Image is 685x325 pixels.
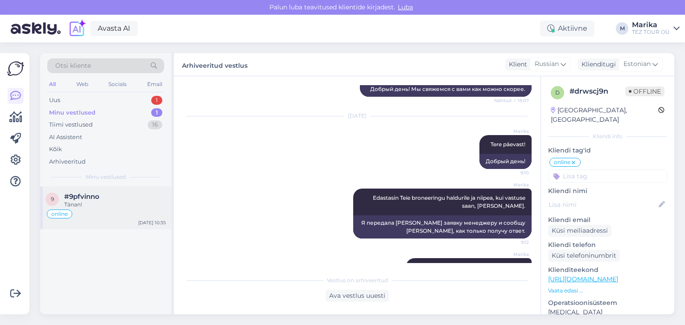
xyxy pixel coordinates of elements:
[551,106,658,124] div: [GEOGRAPHIC_DATA], [GEOGRAPHIC_DATA]
[548,240,667,250] p: Kliendi telefon
[535,59,559,69] span: Russian
[548,169,667,183] input: Lisa tag
[548,265,667,275] p: Klienditeekond
[49,120,93,129] div: Tiimi vestlused
[148,120,162,129] div: 16
[395,3,416,11] span: Luba
[326,290,389,302] div: Ava vestlus uuesti
[51,196,54,202] span: 9
[495,169,529,176] span: 9:10
[548,298,667,308] p: Operatsioonisüsteem
[548,250,620,262] div: Küsi telefoninumbrit
[494,97,529,104] span: Nähtud ✓ 15:07
[151,108,162,117] div: 1
[107,78,128,90] div: Socials
[353,215,532,239] div: Я передалa [PERSON_NAME] заявку менеджеру и сообщу [PERSON_NAME], как только получу ответ.
[495,251,529,258] span: Marika
[479,154,532,169] div: Добрый день!
[373,194,527,209] span: Edastasin Teie broneeringu haldurile ja niipea, kui vastuse saan, [PERSON_NAME].
[548,146,667,155] p: Kliendi tag'id
[86,173,126,181] span: Minu vestlused
[151,96,162,105] div: 1
[360,82,532,97] div: Добрый день! Мы свяжемся с вами как можно скорее.
[491,141,525,148] span: Tere päevast!
[548,225,611,237] div: Küsi meiliaadressi
[138,219,166,226] div: [DATE] 10:35
[548,275,618,283] a: [URL][DOMAIN_NAME]
[182,58,248,70] label: Arhiveeritud vestlus
[578,60,616,69] div: Klienditugi
[555,89,560,96] span: d
[74,78,90,90] div: Web
[327,276,388,284] span: Vestlus on arhiveeritud
[49,96,60,105] div: Uus
[55,61,91,70] span: Otsi kliente
[548,186,667,196] p: Kliendi nimi
[64,201,166,209] div: Tänan!
[569,86,625,97] div: # drwscj9n
[549,200,657,210] input: Lisa nimi
[495,181,529,188] span: Marika
[554,160,570,165] span: online
[49,145,62,154] div: Kõik
[495,239,529,246] span: 9:12
[49,133,82,142] div: AI Assistent
[505,60,527,69] div: Klient
[7,60,24,77] img: Askly Logo
[625,86,664,96] span: Offline
[49,108,95,117] div: Minu vestlused
[632,21,670,29] div: Marika
[548,215,667,225] p: Kliendi email
[623,59,651,69] span: Estonian
[47,78,58,90] div: All
[183,112,532,120] div: [DATE]
[548,308,667,317] p: [MEDICAL_DATA]
[632,29,670,36] div: TEZ TOUR OÜ
[495,128,529,135] span: Marika
[64,193,99,201] span: #9pfvinno
[540,21,594,37] div: Aktiivne
[616,22,628,35] div: M
[51,211,68,217] span: online
[548,132,667,140] div: Kliendi info
[49,157,86,166] div: Arhiveeritud
[90,21,138,36] a: Avasta AI
[68,19,87,38] img: explore-ai
[548,287,667,295] p: Vaata edasi ...
[632,21,680,36] a: MarikaTEZ TOUR OÜ
[145,78,164,90] div: Email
